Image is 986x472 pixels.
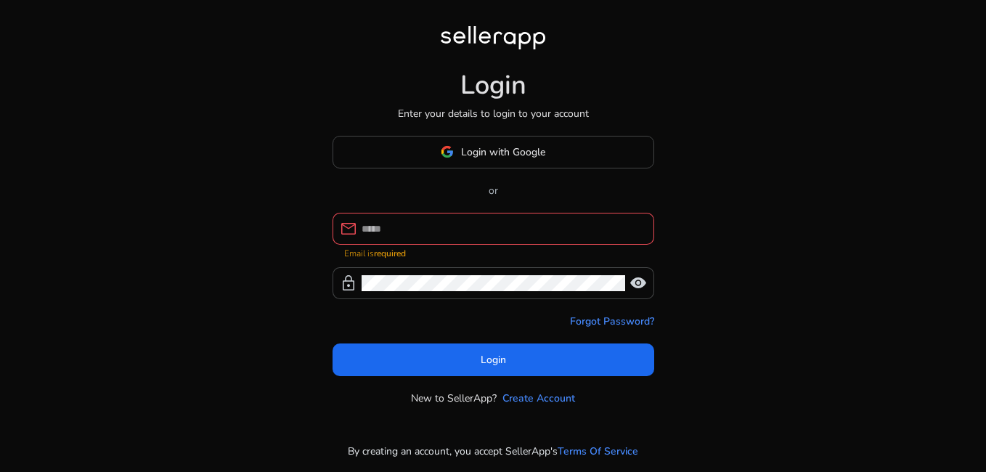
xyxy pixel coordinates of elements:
[333,343,654,376] button: Login
[630,274,647,292] span: visibility
[481,352,506,367] span: Login
[460,70,526,101] h1: Login
[333,136,654,168] button: Login with Google
[398,106,589,121] p: Enter your details to login to your account
[344,245,643,260] mat-error: Email is
[333,183,654,198] p: or
[502,391,575,406] a: Create Account
[461,145,545,160] span: Login with Google
[340,220,357,237] span: mail
[340,274,357,292] span: lock
[411,391,497,406] p: New to SellerApp?
[441,145,454,158] img: google-logo.svg
[558,444,638,459] a: Terms Of Service
[570,314,654,329] a: Forgot Password?
[374,248,406,259] strong: required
